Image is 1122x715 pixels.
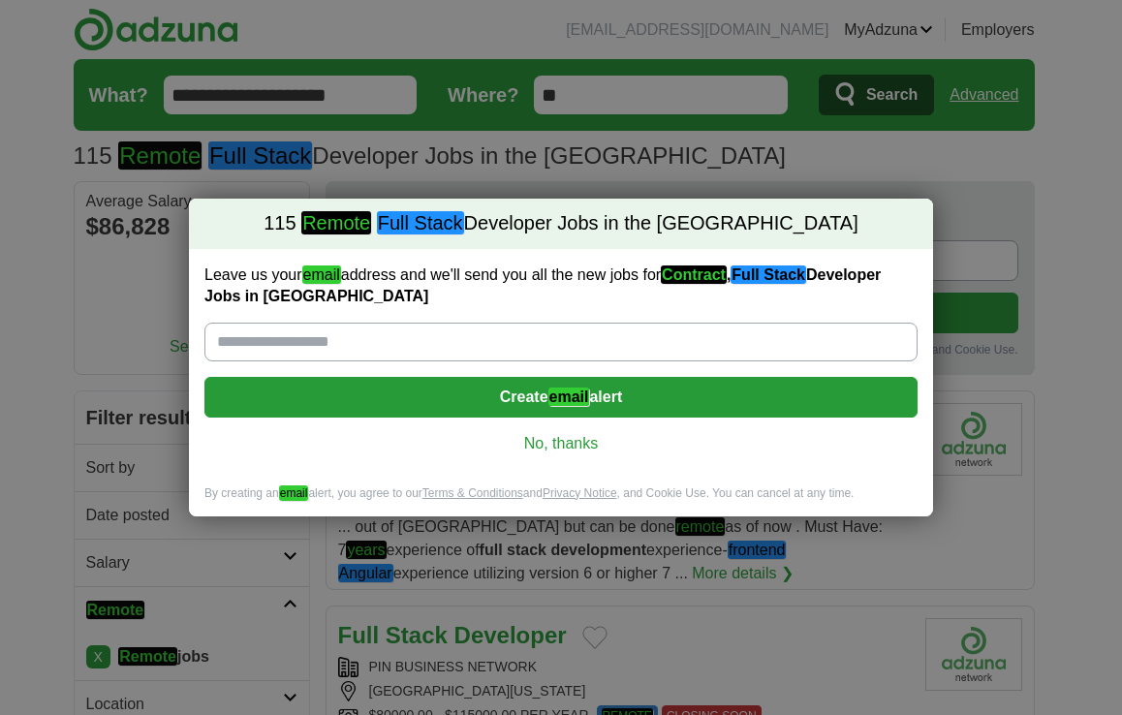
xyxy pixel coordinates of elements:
em: Full Stack [731,265,806,284]
em: Full Stack [377,211,464,234]
em: email [302,265,341,284]
em: Remote [301,211,371,234]
h2: Developer Jobs in the [GEOGRAPHIC_DATA] [189,199,933,249]
span: 115 [264,210,296,237]
em: email [279,485,309,501]
em: email [548,388,590,406]
a: No, thanks [220,433,902,454]
a: Terms & Conditions [422,486,523,500]
a: Privacy Notice [543,486,617,500]
strong: , Developer Jobs in [GEOGRAPHIC_DATA] [204,265,881,304]
div: By creating an alert, you agree to our and , and Cookie Use. You can cancel at any time. [189,485,933,517]
button: Createemailalert [204,377,918,418]
em: Contract [661,265,727,284]
label: Leave us your address and we'll send you all the new jobs for [204,264,918,307]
